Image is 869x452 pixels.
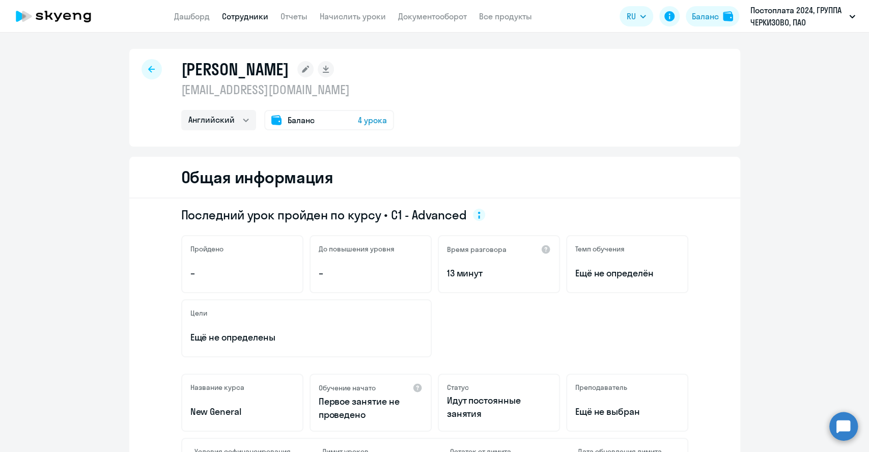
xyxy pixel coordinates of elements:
p: Ещё не определены [190,331,423,344]
a: Дашборд [174,11,210,21]
p: Первое занятие не проведено [319,395,423,421]
p: – [319,267,423,280]
h1: [PERSON_NAME] [181,59,289,79]
a: Документооборот [398,11,467,21]
h5: Преподаватель [575,383,627,392]
h5: До повышения уровня [319,244,395,253]
span: Баланс [288,114,315,126]
a: Сотрудники [222,11,268,21]
p: – [190,267,294,280]
h2: Общая информация [181,167,333,187]
h5: Название курса [190,383,244,392]
h5: Время разговора [447,245,507,254]
p: New General [190,405,294,418]
p: 13 минут [447,267,551,280]
a: Отчеты [281,11,307,21]
button: Постоплата 2024, ГРУППА ЧЕРКИЗОВО, ПАО [745,4,860,29]
p: Постоплата 2024, ГРУППА ЧЕРКИЗОВО, ПАО [750,4,845,29]
button: Балансbalance [686,6,739,26]
span: Ещё не определён [575,267,679,280]
span: 4 урока [358,114,387,126]
p: [EMAIL_ADDRESS][DOMAIN_NAME] [181,81,394,98]
button: RU [620,6,653,26]
h5: Темп обучения [575,244,625,253]
p: Ещё не выбран [575,405,679,418]
h5: Цели [190,308,207,318]
div: Баланс [692,10,719,22]
span: RU [627,10,636,22]
a: Все продукты [479,11,532,21]
h5: Статус [447,383,469,392]
p: Идут постоянные занятия [447,394,551,420]
span: Последний урок пройден по курсу • C1 - Advanced [181,207,467,223]
h5: Обучение начато [319,383,376,392]
h5: Пройдено [190,244,223,253]
a: Начислить уроки [320,11,386,21]
img: balance [723,11,733,21]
